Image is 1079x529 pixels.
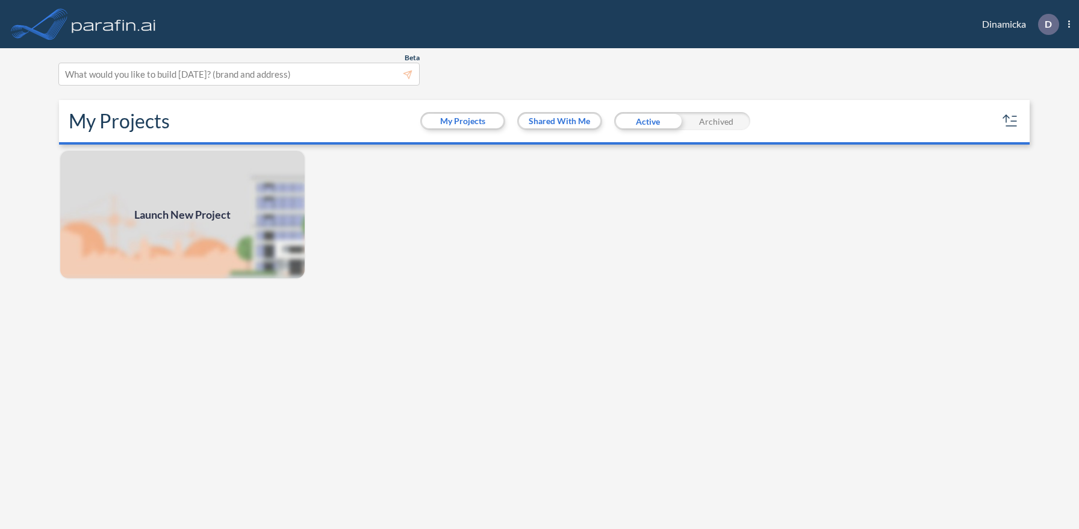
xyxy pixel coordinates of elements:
button: Shared With Me [519,114,600,128]
p: D [1045,19,1052,30]
div: Active [614,112,682,130]
button: My Projects [422,114,503,128]
div: Dinamicka [964,14,1070,35]
div: Archived [682,112,750,130]
span: Launch New Project [134,207,231,223]
img: logo [69,12,158,36]
h2: My Projects [69,110,170,133]
a: Launch New Project [59,149,306,280]
span: Beta [405,53,420,63]
button: sort [1001,111,1020,131]
img: add [59,149,306,280]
